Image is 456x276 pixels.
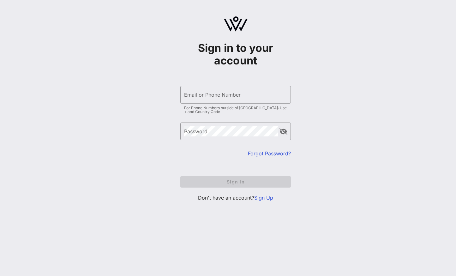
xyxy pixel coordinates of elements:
div: For Phone Numbers outside of [GEOGRAPHIC_DATA]: Use + and Country Code [184,106,287,114]
a: Forgot Password? [248,150,291,157]
img: logo.svg [224,16,248,32]
p: Don't have an account? [180,194,291,201]
button: append icon [279,129,287,135]
a: Sign Up [254,195,273,201]
h1: Sign in to your account [180,42,291,67]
